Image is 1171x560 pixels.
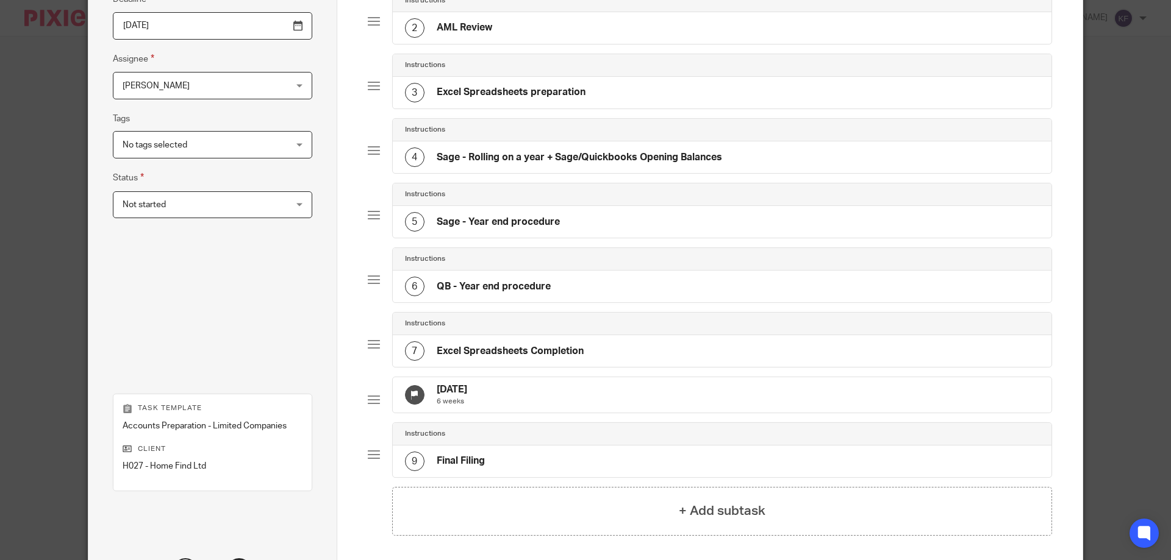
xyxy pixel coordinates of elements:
[123,420,303,432] p: Accounts Preparation - Limited Companies
[405,212,424,232] div: 5
[437,216,560,229] h4: Sage - Year end procedure
[405,147,424,167] div: 4
[123,460,303,472] p: H027 - Home Find Ltd
[405,125,445,135] h4: Instructions
[113,113,130,125] label: Tags
[123,82,190,90] span: [PERSON_NAME]
[437,383,467,396] h4: [DATE]
[123,444,303,454] p: Client
[437,345,584,358] h4: Excel Spreadsheets Completion
[437,455,485,467] h4: Final Filing
[405,254,445,264] h4: Instructions
[405,190,445,199] h4: Instructions
[437,397,467,406] p: 6 weeks
[679,502,765,520] h4: + Add subtask
[405,319,445,328] h4: Instructions
[437,86,585,99] h4: Excel Spreadsheets preparation
[437,151,722,164] h4: Sage - Rolling on a year + Sage/Quickbooks Opening Balances
[113,52,154,66] label: Assignee
[405,18,424,38] div: 2
[123,200,166,209] span: Not started
[405,429,445,439] h4: Instructions
[123,403,303,413] p: Task template
[405,452,424,471] div: 9
[113,171,144,185] label: Status
[437,21,492,34] h4: AML Review
[405,277,424,296] div: 6
[405,60,445,70] h4: Instructions
[405,341,424,361] div: 7
[113,12,312,40] input: Use the arrow keys to pick a date
[123,141,187,149] span: No tags selected
[437,280,551,293] h4: QB - Year end procedure
[405,83,424,102] div: 3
